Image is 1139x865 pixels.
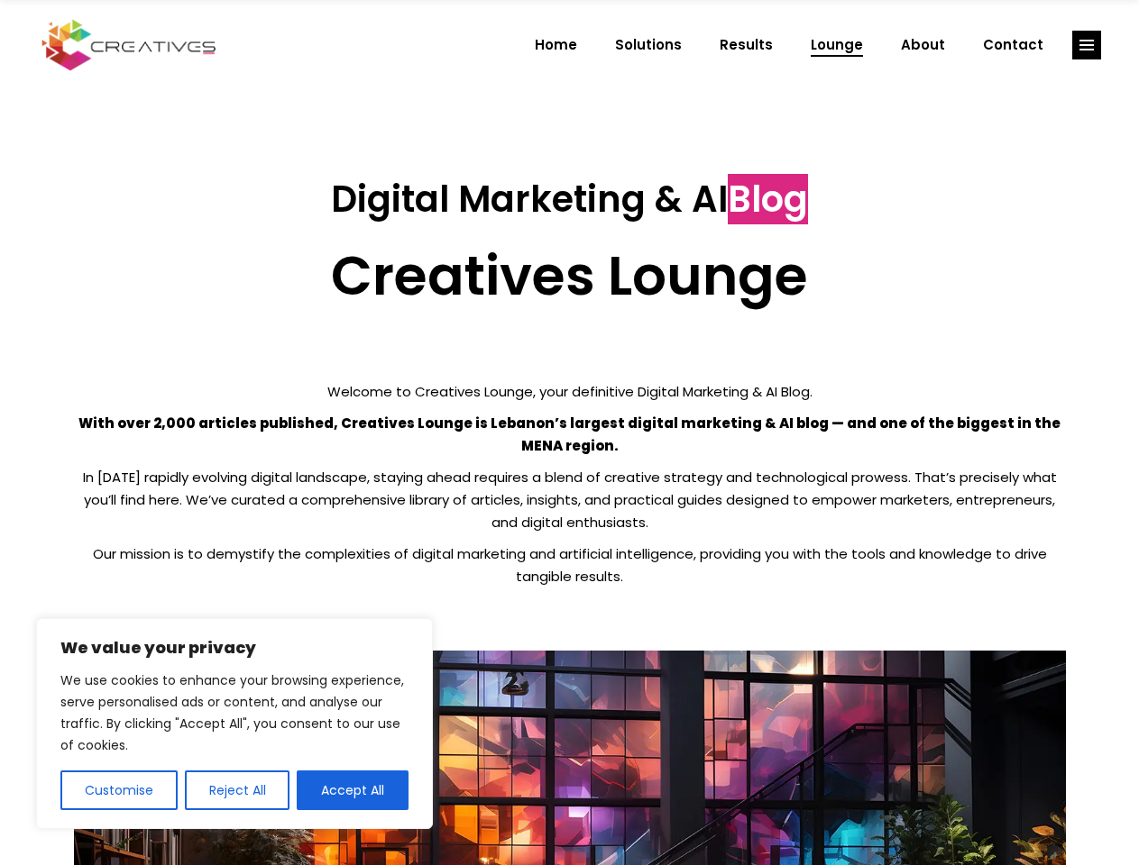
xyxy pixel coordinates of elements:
[615,22,682,68] span: Solutions
[185,770,290,810] button: Reject All
[36,618,433,829] div: We value your privacy
[60,770,178,810] button: Customise
[74,380,1066,403] p: Welcome to Creatives Lounge, your definitive Digital Marketing & AI Blog.
[516,22,596,68] a: Home
[811,22,863,68] span: Lounge
[964,22,1062,68] a: Contact
[535,22,577,68] span: Home
[60,637,409,659] p: We value your privacy
[1072,31,1101,59] a: link
[720,22,773,68] span: Results
[901,22,945,68] span: About
[74,542,1066,587] p: Our mission is to demystify the complexities of digital marketing and artificial intelligence, pr...
[297,770,409,810] button: Accept All
[983,22,1043,68] span: Contact
[882,22,964,68] a: About
[74,243,1066,308] h2: Creatives Lounge
[792,22,882,68] a: Lounge
[728,174,808,224] span: Blog
[78,414,1061,455] strong: With over 2,000 articles published, Creatives Lounge is Lebanon’s largest digital marketing & AI ...
[596,22,701,68] a: Solutions
[701,22,792,68] a: Results
[60,669,409,756] p: We use cookies to enhance your browsing experience, serve personalised ads or content, and analys...
[74,466,1066,533] p: In [DATE] rapidly evolving digital landscape, staying ahead requires a blend of creative strategy...
[74,178,1066,221] h3: Digital Marketing & AI
[38,17,220,73] img: Creatives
